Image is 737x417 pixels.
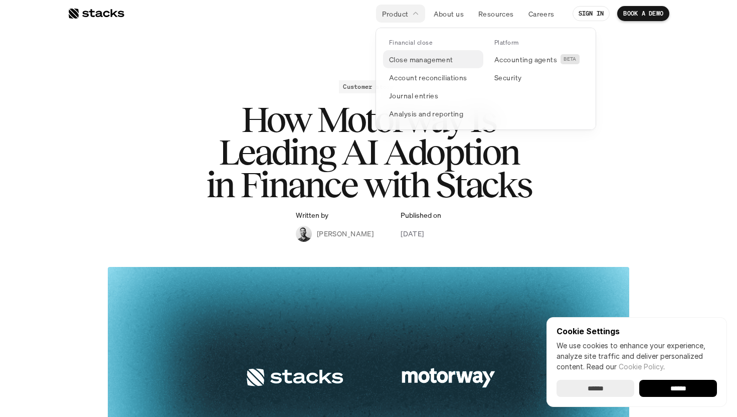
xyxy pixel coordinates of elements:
[389,39,432,46] p: Financial close
[389,90,438,101] p: Journal entries
[383,50,483,68] a: Close management
[528,9,555,19] p: Careers
[383,68,483,86] a: Account reconciliations
[389,54,453,65] p: Close management
[343,83,394,90] h2: Customer story
[494,39,519,46] p: Platform
[389,108,463,119] p: Analysis and reporting
[623,10,663,17] p: BOOK A DEMO
[573,6,610,21] a: SIGN IN
[478,9,514,19] p: Resources
[434,9,464,19] p: About us
[564,56,577,62] h2: BETA
[296,211,328,220] p: Written by
[317,228,374,239] p: [PERSON_NAME]
[383,86,483,104] a: Journal entries
[401,211,441,220] p: Published on
[488,68,589,86] a: Security
[118,191,162,198] a: Privacy Policy
[579,10,604,17] p: SIGN IN
[522,5,561,23] a: Careers
[557,340,717,372] p: We use cookies to enhance your experience, analyze site traffic and deliver personalized content.
[619,362,663,371] a: Cookie Policy
[587,362,665,371] span: Read our .
[168,103,569,201] h1: How Motorway Is Leading AI Adoption in Finance with Stacks
[494,54,557,65] p: Accounting agents
[383,104,483,122] a: Analysis and reporting
[488,50,589,68] a: Accounting agentsBETA
[557,327,717,335] p: Cookie Settings
[494,72,521,83] p: Security
[428,5,470,23] a: About us
[382,9,409,19] p: Product
[617,6,669,21] a: BOOK A DEMO
[472,5,520,23] a: Resources
[401,228,424,239] p: [DATE]
[389,72,467,83] p: Account reconciliations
